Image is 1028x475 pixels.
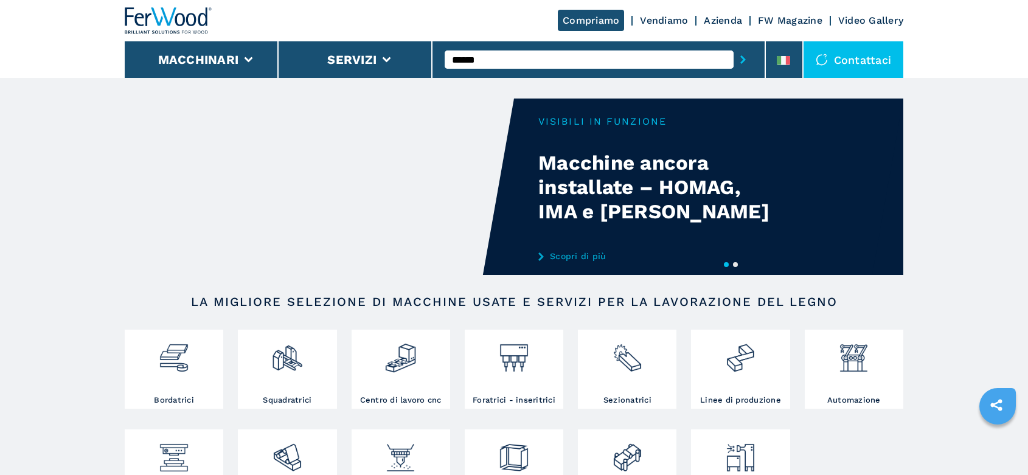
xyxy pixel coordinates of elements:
[558,10,624,31] a: Compriamo
[838,15,903,26] a: Video Gallery
[498,333,530,374] img: foratrici_inseritrici_2.png
[981,390,1012,420] a: sharethis
[125,7,212,34] img: Ferwood
[724,333,757,374] img: linee_di_produzione_2.png
[838,333,870,374] img: automazione.png
[263,395,311,406] h3: Squadratrici
[125,99,514,275] video: Your browser does not support the video tag.
[154,395,194,406] h3: Bordatrici
[700,395,781,406] h3: Linee di produzione
[158,432,190,474] img: pressa-strettoia.png
[578,330,676,409] a: Sezionatrici
[352,330,450,409] a: Centro di lavoro cnc
[384,432,417,474] img: verniciatura_1.png
[271,432,304,474] img: levigatrici_2.png
[976,420,1019,466] iframe: Chat
[640,15,688,26] a: Vendiamo
[758,15,822,26] a: FW Magazine
[125,330,223,409] a: Bordatrici
[704,15,742,26] a: Azienda
[164,294,864,309] h2: LA MIGLIORE SELEZIONE DI MACCHINE USATE E SERVIZI PER LA LAVORAZIONE DEL LEGNO
[691,330,790,409] a: Linee di produzione
[734,46,752,74] button: submit-button
[611,333,644,374] img: sezionatrici_2.png
[271,333,304,374] img: squadratrici_2.png
[384,333,417,374] img: centro_di_lavoro_cnc_2.png
[603,395,651,406] h3: Sezionatrici
[827,395,881,406] h3: Automazione
[724,262,729,267] button: 1
[804,41,904,78] div: Contattaci
[158,52,239,67] button: Macchinari
[327,52,377,67] button: Servizi
[360,395,442,406] h3: Centro di lavoro cnc
[816,54,828,66] img: Contattaci
[498,432,530,474] img: montaggio_imballaggio_2.png
[724,432,757,474] img: aspirazione_1.png
[733,262,738,267] button: 2
[238,330,336,409] a: Squadratrici
[473,395,555,406] h3: Foratrici - inseritrici
[158,333,190,374] img: bordatrici_1.png
[805,330,903,409] a: Automazione
[465,330,563,409] a: Foratrici - inseritrici
[538,251,777,261] a: Scopri di più
[611,432,644,474] img: lavorazione_porte_finestre_2.png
